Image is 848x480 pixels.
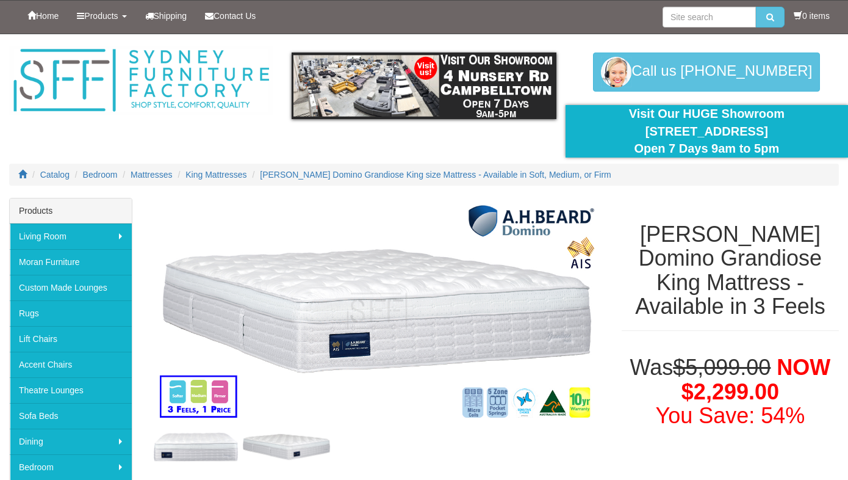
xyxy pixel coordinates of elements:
[10,352,132,377] a: Accent Chairs
[10,403,132,429] a: Sofa Beds
[185,170,246,180] a: King Mattresses
[196,1,265,31] a: Contact Us
[84,11,118,21] span: Products
[655,403,805,428] font: You Save: 54%
[622,222,839,319] h1: [PERSON_NAME] Domino Grandiose King Mattress - Available in 3 Feels
[681,355,831,404] span: NOW $2,299.00
[575,105,839,158] div: Visit Our HUGE Showroom [STREET_ADDRESS] Open 7 Days 9am to 5pm
[10,249,132,275] a: Moran Furniture
[83,170,118,180] a: Bedroom
[10,224,132,249] a: Living Room
[9,46,273,115] img: Sydney Furniture Factory
[131,170,172,180] a: Mattresses
[154,11,187,21] span: Shipping
[673,355,771,380] del: $5,099.00
[40,170,70,180] a: Catalog
[260,170,611,180] a: [PERSON_NAME] Domino Grandiose King size Mattress - Available in Soft, Medium, or Firm
[10,326,132,352] a: Lift Chairs
[18,1,68,31] a: Home
[68,1,135,31] a: Products
[622,355,839,428] h1: Was
[292,53,556,119] img: showroom.gif
[36,11,59,21] span: Home
[663,7,756,27] input: Site search
[10,429,132,454] a: Dining
[10,454,132,480] a: Bedroom
[10,198,132,224] div: Products
[794,10,830,22] li: 0 items
[214,11,256,21] span: Contact Us
[10,300,132,326] a: Rugs
[136,1,196,31] a: Shipping
[10,275,132,300] a: Custom Made Lounges
[10,377,132,403] a: Theatre Lounges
